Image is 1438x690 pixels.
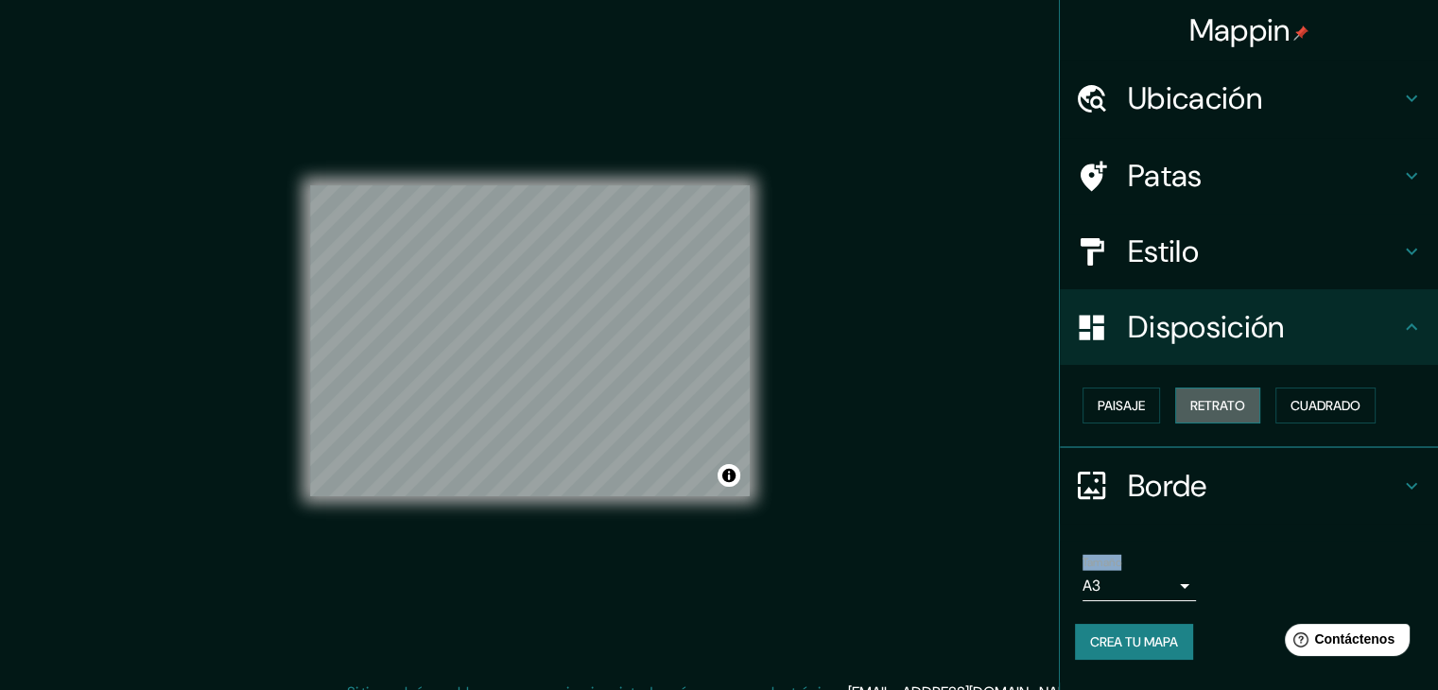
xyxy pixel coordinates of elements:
[1075,624,1193,660] button: Crea tu mapa
[718,464,740,487] button: Activar o desactivar atribución
[1128,466,1207,506] font: Borde
[310,185,750,496] canvas: Mapa
[1128,78,1262,118] font: Ubicación
[1175,388,1260,423] button: Retrato
[1293,26,1308,41] img: pin-icon.png
[1270,616,1417,669] iframe: Lanzador de widgets de ayuda
[1128,307,1284,347] font: Disposición
[1060,138,1438,214] div: Patas
[1060,60,1438,136] div: Ubicación
[1083,571,1196,601] div: A3
[1291,397,1360,414] font: Cuadrado
[1098,397,1145,414] font: Paisaje
[1060,289,1438,365] div: Disposición
[1090,633,1178,650] font: Crea tu mapa
[1060,214,1438,289] div: Estilo
[1128,156,1203,196] font: Patas
[1189,10,1291,50] font: Mappin
[1083,388,1160,423] button: Paisaje
[1083,576,1100,595] font: A3
[1128,232,1199,271] font: Estilo
[1190,397,1245,414] font: Retrato
[1060,448,1438,524] div: Borde
[1275,388,1376,423] button: Cuadrado
[1083,555,1121,570] font: Tamaño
